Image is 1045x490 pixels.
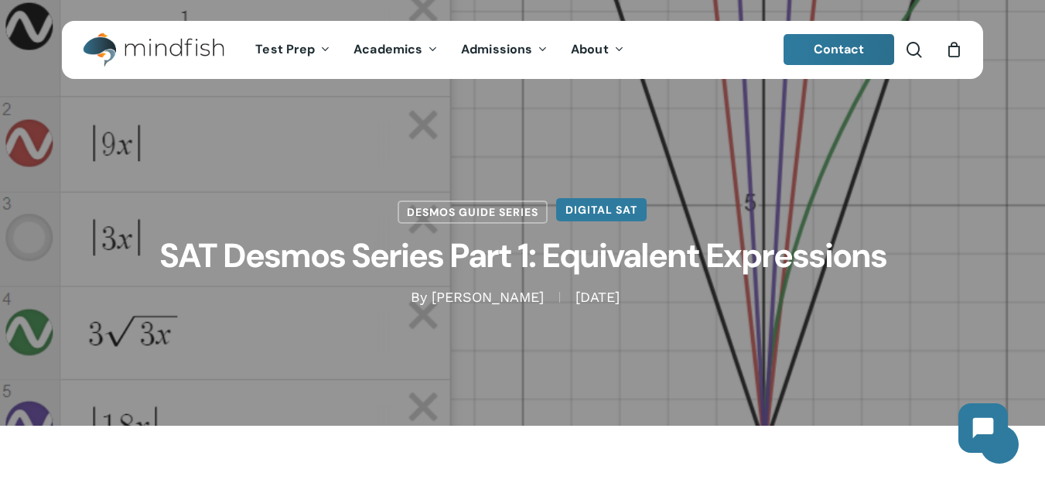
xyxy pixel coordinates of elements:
[945,41,962,58] a: Cart
[136,224,910,288] h1: SAT Desmos Series Part 1: Equivalent Expressions
[244,21,635,79] nav: Main Menu
[244,43,342,57] a: Test Prep
[62,21,983,79] header: Main Menu
[432,289,544,305] a: [PERSON_NAME]
[943,388,1023,468] iframe: Chatbot
[814,41,865,57] span: Contact
[461,41,532,57] span: Admissions
[342,43,449,57] a: Academics
[559,43,636,57] a: About
[784,34,895,65] a: Contact
[398,200,548,224] a: Desmos Guide Series
[255,41,315,57] span: Test Prep
[449,43,559,57] a: Admissions
[411,292,427,303] span: By
[559,292,635,303] span: [DATE]
[556,198,647,221] a: Digital SAT
[353,41,422,57] span: Academics
[571,41,609,57] span: About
